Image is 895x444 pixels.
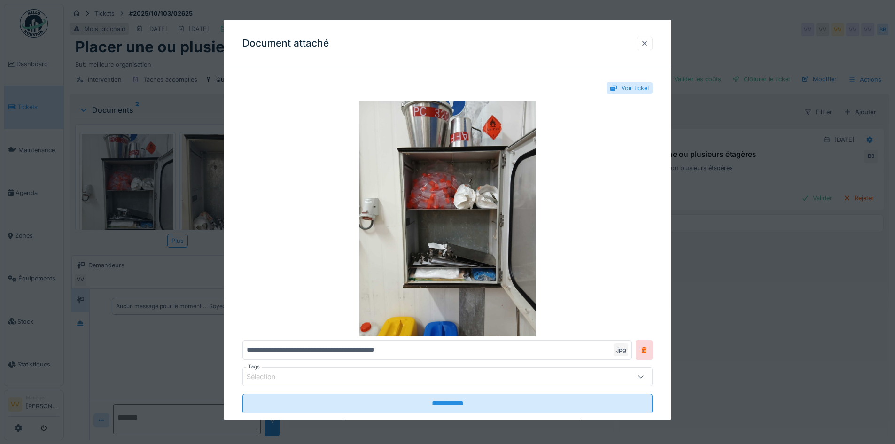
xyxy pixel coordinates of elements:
div: Sélection [247,372,289,382]
div: Voir ticket [621,84,649,93]
div: .jpg [614,343,628,356]
img: a5834fca-55d0-4498-8bc3-1533ddc1b6b0-WhatsApp%20Image%202025-10-06%20%C3%A0%2015.08.46_1547ab29.jpg [242,101,653,336]
h3: Document attaché [242,38,329,49]
label: Tags [246,363,262,371]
